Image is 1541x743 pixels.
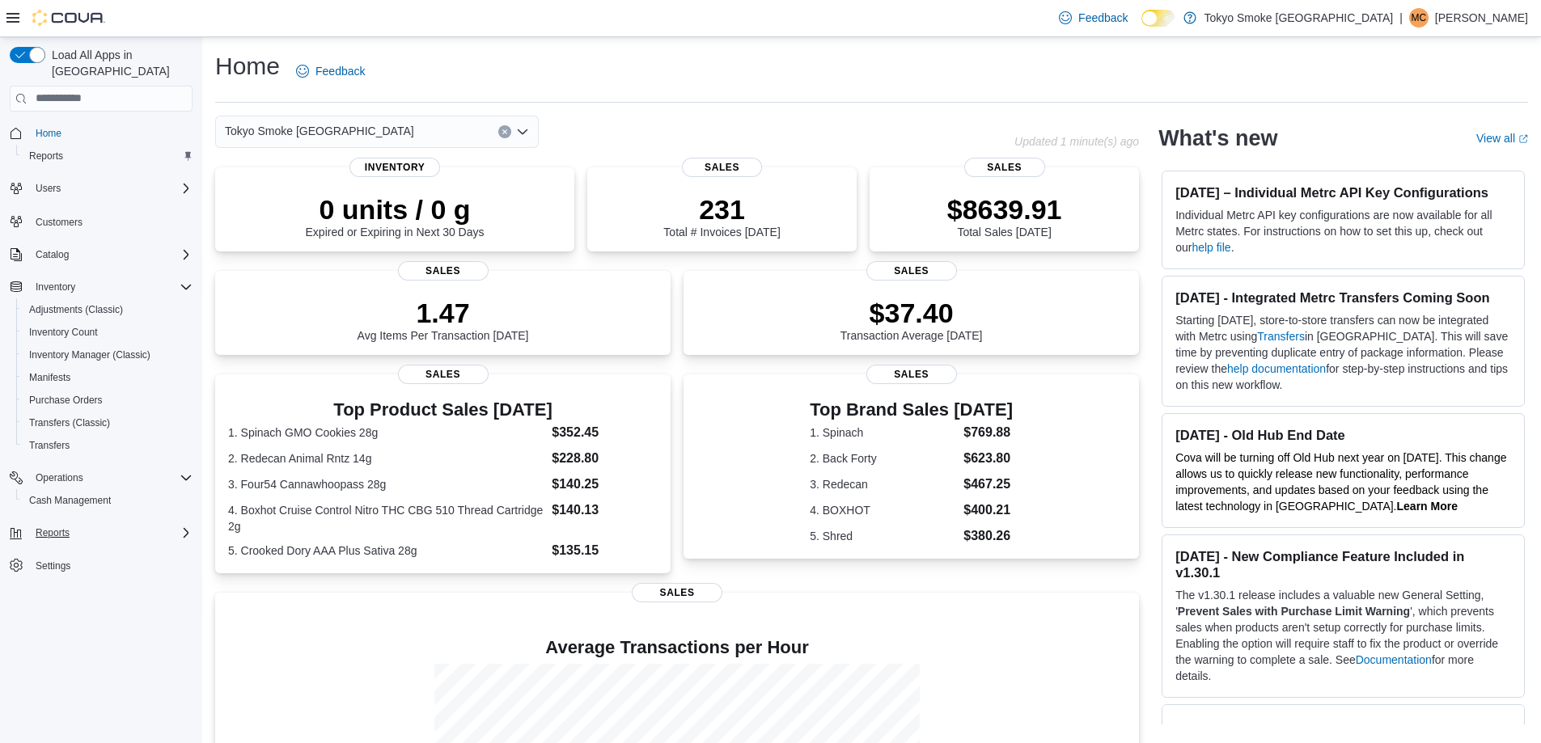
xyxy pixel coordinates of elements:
[23,300,129,319] a: Adjustments (Classic)
[36,281,75,293] span: Inventory
[23,413,116,433] a: Transfers (Classic)
[29,303,123,316] span: Adjustments (Classic)
[358,297,529,342] div: Avg Items Per Transaction [DATE]
[29,468,193,488] span: Operations
[23,368,193,387] span: Manifests
[358,297,529,329] p: 1.47
[3,466,199,489] button: Operations
[23,390,193,410] span: Purchase Orders
[29,277,82,297] button: Inventory
[552,449,658,468] dd: $228.80
[810,400,1013,420] h3: Top Brand Sales [DATE]
[1175,427,1511,443] h3: [DATE] - Old Hub End Date
[3,554,199,577] button: Settings
[10,115,193,619] nav: Complex example
[23,345,193,365] span: Inventory Manager (Classic)
[228,542,545,559] dt: 5. Crooked Dory AAA Plus Sativa 28g
[29,348,150,361] span: Inventory Manager (Classic)
[29,555,193,576] span: Settings
[36,248,69,261] span: Catalog
[963,526,1013,546] dd: $380.26
[29,245,75,264] button: Catalog
[29,211,193,231] span: Customers
[29,439,70,452] span: Transfers
[29,123,193,143] span: Home
[1518,134,1528,144] svg: External link
[16,434,199,457] button: Transfers
[23,345,157,365] a: Inventory Manager (Classic)
[23,491,117,510] a: Cash Management
[1141,27,1142,27] span: Dark Mode
[1175,451,1506,513] span: Cova will be turning off Old Hub next year on [DATE]. This change allows us to quickly release ne...
[1158,125,1277,151] h2: What's new
[516,125,529,138] button: Open list of options
[16,412,199,434] button: Transfers (Classic)
[29,326,98,339] span: Inventory Count
[1409,8,1429,27] div: Mitchell Catalano
[810,502,957,518] dt: 4. BOXHOT
[1175,587,1511,684] p: The v1.30.1 release includes a valuable new General Setting, ' ', which prevents sales when produ...
[29,416,110,429] span: Transfers (Classic)
[23,368,77,387] a: Manifests
[36,526,70,539] span: Reports
[16,389,199,412] button: Purchase Orders
[1178,605,1410,618] strong: Prevent Sales with Purchase Limit Warning
[840,297,983,342] div: Transaction Average [DATE]
[29,150,63,163] span: Reports
[29,277,193,297] span: Inventory
[45,47,193,79] span: Load All Apps in [GEOGRAPHIC_DATA]
[963,449,1013,468] dd: $623.80
[947,193,1062,226] p: $8639.91
[947,193,1062,239] div: Total Sales [DATE]
[29,213,89,232] a: Customers
[23,300,193,319] span: Adjustments (Classic)
[23,436,76,455] a: Transfers
[23,146,70,166] a: Reports
[290,55,371,87] a: Feedback
[29,523,193,542] span: Reports
[1078,10,1128,26] span: Feedback
[3,521,199,544] button: Reports
[3,276,199,298] button: Inventory
[663,193,780,239] div: Total # Invoices [DATE]
[1397,500,1458,513] a: Learn More
[1356,653,1432,666] a: Documentation
[228,502,545,534] dt: 4. Boxhot Cruise Control Nitro THC CBG 510 Thread Cartridge 2g
[36,216,83,229] span: Customers
[215,50,280,82] h1: Home
[306,193,485,239] div: Expired or Expiring in Next 30 Days
[23,436,193,455] span: Transfers
[1399,8,1403,27] p: |
[963,423,1013,442] dd: $769.88
[29,179,193,198] span: Users
[29,394,103,407] span: Purchase Orders
[1175,548,1511,580] h3: [DATE] - New Compliance Feature Included in v1.30.1
[1227,362,1326,375] a: help documentation
[1412,8,1427,27] span: MC
[16,321,199,344] button: Inventory Count
[1175,289,1511,306] h3: [DATE] - Integrated Metrc Transfers Coming Soon
[16,298,199,321] button: Adjustments (Classic)
[23,413,193,433] span: Transfers (Classic)
[29,179,67,198] button: Users
[682,158,763,177] span: Sales
[228,400,658,420] h3: Top Product Sales [DATE]
[16,366,199,389] button: Manifests
[1257,330,1305,343] a: Transfers
[1052,2,1134,34] a: Feedback
[23,390,109,410] a: Purchase Orders
[810,450,957,466] dt: 2. Back Forty
[228,476,545,492] dt: 3. Four54 Cannawhoopass 28g
[23,323,104,342] a: Inventory Count
[840,297,983,329] p: $37.40
[3,177,199,200] button: Users
[398,261,489,281] span: Sales
[866,365,957,384] span: Sales
[29,494,111,507] span: Cash Management
[632,583,722,602] span: Sales
[552,541,658,560] dd: $135.15
[23,491,193,510] span: Cash Management
[23,146,193,166] span: Reports
[1014,135,1139,148] p: Updated 1 minute(s) ago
